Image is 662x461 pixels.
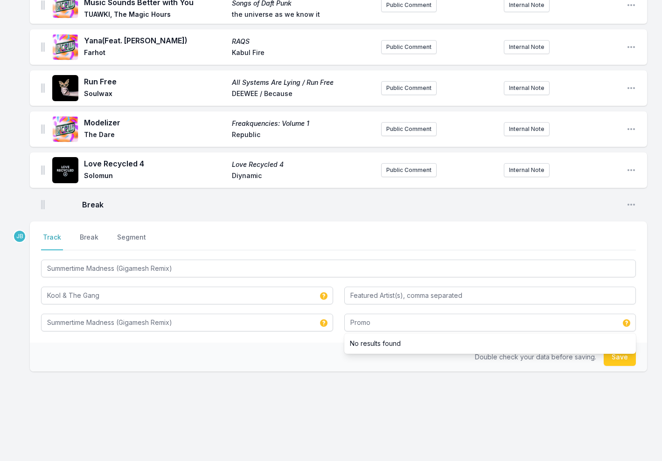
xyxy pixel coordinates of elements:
[627,200,636,209] button: Open playlist item options
[627,124,636,134] button: Open playlist item options
[344,287,636,304] input: Featured Artist(s), comma separated
[475,353,596,361] span: Double check your data before saving.
[41,260,636,277] input: Track Title
[627,0,636,10] button: Open playlist item options
[41,124,45,134] img: Drag Handle
[84,89,226,100] span: Soulwax
[41,165,45,175] img: Drag Handle
[627,83,636,93] button: Open playlist item options
[232,89,374,100] span: DEEWEE / Because
[52,34,78,60] img: RAQS
[381,81,437,95] button: Public Comment
[381,122,437,136] button: Public Comment
[84,158,226,169] span: Love Recycled 4
[41,287,333,304] input: Artist
[504,163,550,177] button: Internal Note
[232,119,374,128] span: Freakquencies: Volume 1
[504,40,550,54] button: Internal Note
[344,335,636,352] li: No results found
[82,199,619,210] span: Break
[232,130,374,141] span: Republic
[604,348,636,366] button: Save
[381,163,437,177] button: Public Comment
[115,233,148,250] button: Segment
[52,157,78,183] img: Love Recycled 4
[41,0,45,10] img: Drag Handle
[84,117,226,128] span: Modelizer
[84,130,226,141] span: The Dare
[41,83,45,93] img: Drag Handle
[504,81,550,95] button: Internal Note
[78,233,100,250] button: Break
[84,76,226,87] span: Run Free
[627,42,636,52] button: Open playlist item options
[41,233,63,250] button: Track
[84,10,226,21] span: TUAWKI, The Magic Hours
[232,10,374,21] span: the universe as we know it
[381,40,437,54] button: Public Comment
[41,42,45,52] img: Drag Handle
[84,35,226,46] span: Yana (Feat. [PERSON_NAME])
[232,48,374,59] span: Kabul Fire
[84,48,226,59] span: Farhot
[232,171,374,182] span: Diynamic
[52,116,78,142] img: Freakquencies: Volume 1
[41,314,333,331] input: Album Title
[52,75,78,101] img: All Systems Are Lying / Run Free
[344,314,636,331] input: Record Label
[232,37,374,46] span: RAQS
[232,78,374,87] span: All Systems Are Lying / Run Free
[232,160,374,169] span: Love Recycled 4
[504,122,550,136] button: Internal Note
[627,165,636,175] button: Open playlist item options
[13,230,26,243] p: Jason Bentley
[84,171,226,182] span: Solomun
[41,200,45,209] img: Drag Handle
